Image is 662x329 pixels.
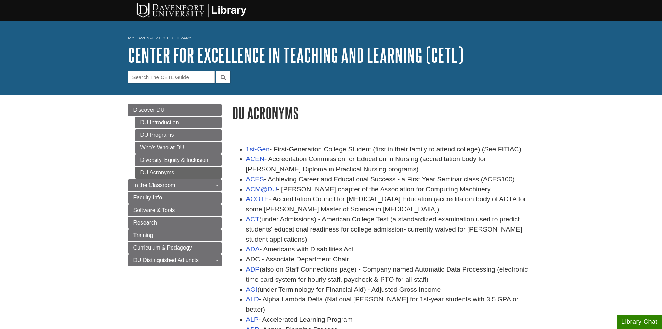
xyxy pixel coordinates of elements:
li: - Accreditation Commission for Education in Nursing (accreditation body for [PERSON_NAME] Diploma... [246,154,534,174]
button: Library Chat [617,315,662,329]
li: (under Admissions) - American College Test (a standardized examination used to predict students' ... [246,214,534,244]
img: DU Libraries [124,2,256,18]
span: Research [133,220,157,226]
a: Faculty Info [128,192,222,204]
span: DU Distinguished Adjuncts [133,257,199,263]
a: Discover DU [128,104,222,116]
span: Curriculum & Pedagogy [133,245,192,251]
a: Who's Who at DU [135,142,222,154]
li: - [PERSON_NAME] chapter of the Association for Computing Machinery [246,185,534,195]
a: Curriculum & Pedagogy [128,242,222,254]
a: ALD [246,296,259,303]
span: Faculty Info [133,195,162,201]
span: Discover DU [133,107,165,113]
a: ACOTE [246,195,269,203]
a: ACT [246,216,259,223]
input: Search The CETL Guide [128,71,215,83]
h1: DU Acronyms [232,104,534,122]
li: - Alpha Lambda Delta (National [PERSON_NAME] for 1st-year students with 3.5 GPA or better) [246,295,534,315]
a: My Davenport [128,35,160,41]
a: Diversity, Equity & Inclusion [135,154,222,166]
nav: breadcrumb [128,33,534,45]
span: Training [133,232,153,238]
a: AGI [246,286,258,293]
a: ADA [246,245,260,253]
a: ADP [246,266,260,273]
li: (under Terminology for Financial Aid) - Adjusted Gross Income [246,285,534,295]
a: DU Library [167,36,191,40]
span: In the Classroom [133,182,175,188]
span: Software & Tools [133,207,175,213]
li: - Accelerated Learning Program [246,315,534,325]
li: ADC - Associate Department Chair [246,254,534,265]
a: Center for Excellence in Teaching and Learning (CETL) [128,44,463,66]
a: Research [128,217,222,229]
li: - Achieving Career and Educational Success - a First Year Seminar class (ACES100) [246,174,534,185]
a: ACM@DU [246,186,277,193]
li: - Americans with Disabilities Act [246,244,534,254]
a: Training [128,229,222,241]
a: DU Acronyms [135,167,222,179]
a: ALP [246,316,259,323]
a: In the Classroom [128,179,222,191]
a: DU Introduction [135,117,222,128]
a: Software & Tools [128,204,222,216]
a: DU Programs [135,129,222,141]
a: DU Distinguished Adjuncts [128,254,222,266]
li: - First-Generation College Student (first in their family to attend college) (See FITIAC) [246,144,534,155]
a: ACEN [246,155,264,163]
a: 1st-Gen [246,146,270,153]
li: - Accreditation Council for [MEDICAL_DATA] Education (accreditation body of AOTA for some [PERSON... [246,194,534,214]
li: (also on Staff Connections page) - Company named Automatic Data Processing (electronic time card ... [246,265,534,285]
a: ACES [246,175,264,183]
div: Guide Page Menu [128,104,222,266]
